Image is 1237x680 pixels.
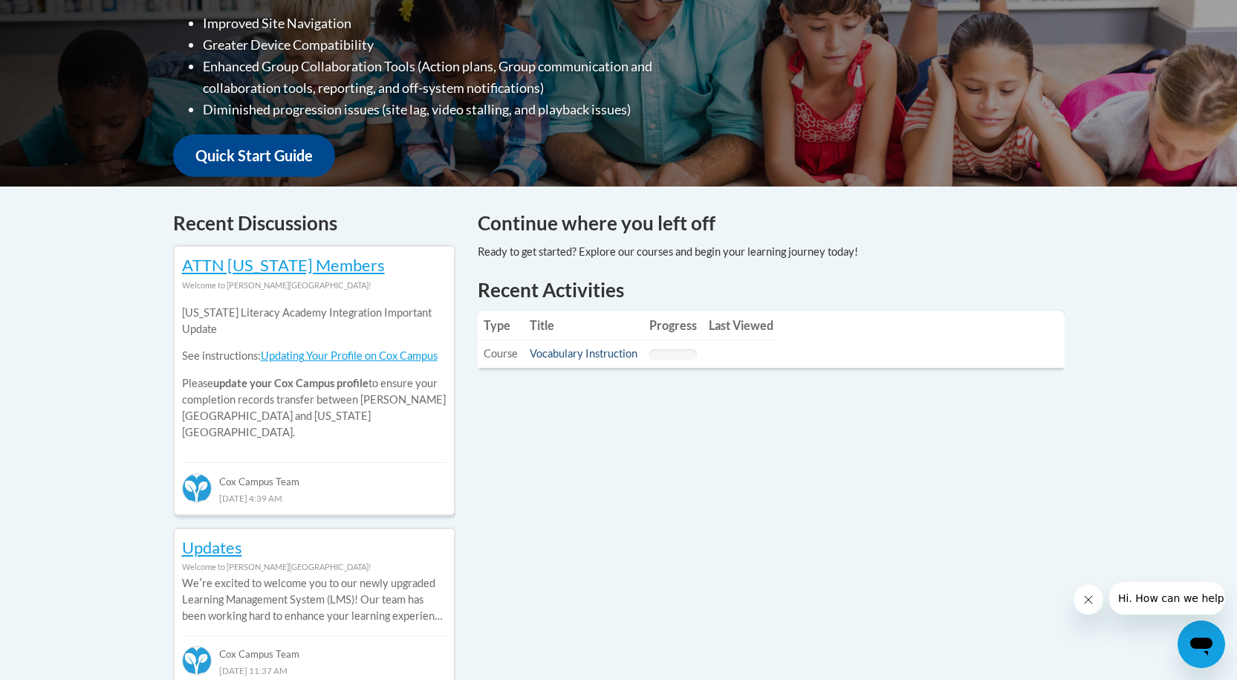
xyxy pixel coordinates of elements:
p: See instructions: [182,348,447,364]
p: [US_STATE] Literacy Academy Integration Important Update [182,305,447,337]
p: Weʹre excited to welcome you to our newly upgraded Learning Management System (LMS)! Our team has... [182,575,447,624]
a: Updates [182,537,242,557]
div: Cox Campus Team [182,462,447,489]
div: Cox Campus Team [182,635,447,662]
iframe: Button to launch messaging window [1178,621,1225,668]
img: Cox Campus Team [182,473,212,503]
a: ATTN [US_STATE] Members [182,255,385,275]
th: Title [524,311,643,340]
a: Updating Your Profile on Cox Campus [261,349,438,362]
a: Quick Start Guide [173,135,335,177]
th: Type [478,311,524,340]
div: Welcome to [PERSON_NAME][GEOGRAPHIC_DATA]! [182,559,447,575]
h4: Recent Discussions [173,209,455,238]
div: [DATE] 4:39 AM [182,490,447,506]
li: Improved Site Navigation [203,13,712,34]
th: Last Viewed [703,311,779,340]
li: Greater Device Compatibility [203,34,712,56]
li: Enhanced Group Collaboration Tools (Action plans, Group communication and collaboration tools, re... [203,56,712,99]
div: [DATE] 11:37 AM [182,662,447,679]
b: update your Cox Campus profile [213,377,368,389]
iframe: Message from company [1109,582,1225,615]
div: Welcome to [PERSON_NAME][GEOGRAPHIC_DATA]! [182,277,447,294]
h4: Continue where you left off [478,209,1065,238]
th: Progress [643,311,703,340]
li: Diminished progression issues (site lag, video stalling, and playback issues) [203,99,712,120]
h1: Recent Activities [478,276,1065,303]
iframe: Close message [1074,585,1103,615]
span: Course [484,347,518,360]
div: Please to ensure your completion records transfer between [PERSON_NAME][GEOGRAPHIC_DATA] and [US_... [182,294,447,452]
a: Vocabulary Instruction [530,347,637,360]
span: Hi. How can we help? [9,10,120,22]
img: Cox Campus Team [182,646,212,676]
